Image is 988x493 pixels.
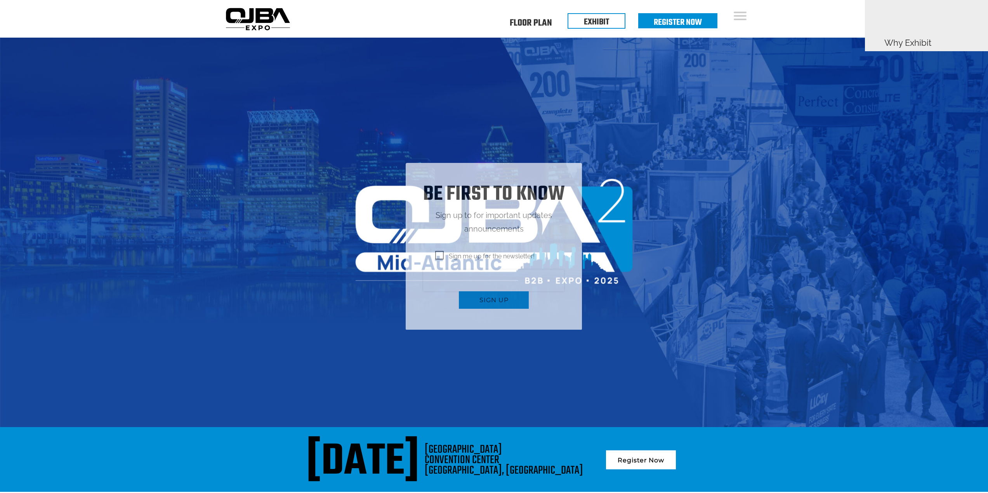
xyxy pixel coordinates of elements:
div: [GEOGRAPHIC_DATA] CONVENTION CENTER [GEOGRAPHIC_DATA], [GEOGRAPHIC_DATA] [425,445,583,476]
div: [DATE] [306,445,419,480]
h1: Be first to know [406,182,582,207]
a: Register Now [654,16,702,29]
a: EXHIBIT [584,16,609,29]
p: Sign up to for important updates announcements [406,209,582,236]
button: Sign up [459,291,529,309]
a: Register Now [606,450,676,469]
span: Sign me up for the newsletter! [435,251,535,261]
